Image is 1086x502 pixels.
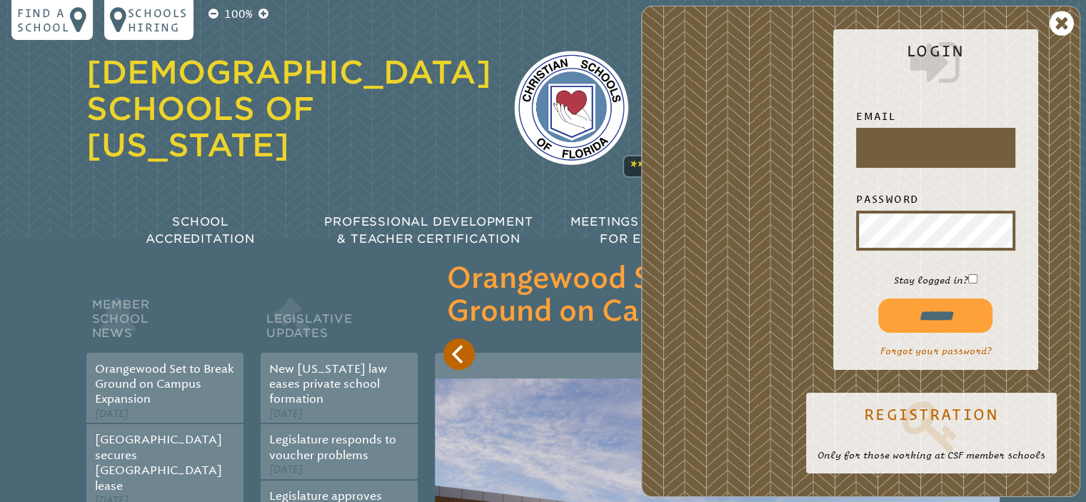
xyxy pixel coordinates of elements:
a: [DEMOGRAPHIC_DATA] Schools of [US_STATE] [86,54,491,164]
span: [DATE] [95,408,129,420]
h2: Legislative Updates [261,294,418,353]
a: Orangewood Set to Break Ground on Campus Expansion [95,362,234,406]
a: [GEOGRAPHIC_DATA] secures [GEOGRAPHIC_DATA] lease [95,433,222,492]
h2: Member School News [86,294,243,353]
a: Registration [818,397,1045,454]
span: Meetings & Workshops for Educators [570,215,745,246]
img: csf-logo-web-colors.png [514,51,628,165]
label: Password [856,191,1015,208]
button: Previous [443,338,475,370]
span: Professional Development & Teacher Certification [324,215,533,246]
h2: Login [845,42,1027,91]
a: New [US_STATE] law eases private school formation [269,362,387,406]
a: Forgot your password? [880,346,991,356]
span: School Accreditation [146,215,254,246]
p: Schools Hiring [128,6,188,34]
a: Legislature responds to voucher problems [269,433,396,461]
p: Find a school [17,6,70,34]
span: [DATE] [269,408,303,420]
h3: Orangewood Set to Break Ground on Campus Expansion [446,263,988,328]
label: Email [856,108,1015,125]
p: 100% [221,6,256,23]
span: [DATE] [269,463,303,476]
p: Stay logged in? [845,273,1027,287]
p: Only for those working at CSF member schools [818,448,1045,462]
